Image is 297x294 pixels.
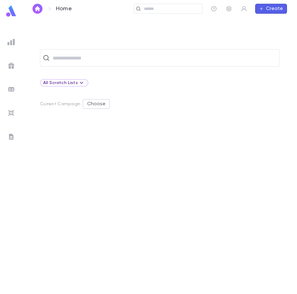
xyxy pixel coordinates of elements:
[7,38,15,46] img: reports_grey.c525e4749d1bce6a11f5fe2a8de1b229.svg
[7,62,15,69] img: campaigns_grey.99e729a5f7ee94e3726e6486bddda8f1.svg
[7,109,15,117] img: imports_grey.530a8a0e642e233f2baf0ef88e8c9fcb.svg
[56,5,72,12] p: Home
[7,86,15,93] img: batches_grey.339ca447c9d9533ef1741baa751efc33.svg
[43,79,85,87] div: All Scratch Lists
[255,4,287,14] button: Create
[7,133,15,140] img: letters_grey.7941b92b52307dd3b8a917253454ce1c.svg
[5,5,17,17] img: logo
[83,99,110,109] button: Choose
[34,6,41,11] img: home_white.a664292cf8c1dea59945f0da9f25487c.svg
[40,79,88,87] div: All Scratch Lists
[40,102,80,107] p: Current Campaign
